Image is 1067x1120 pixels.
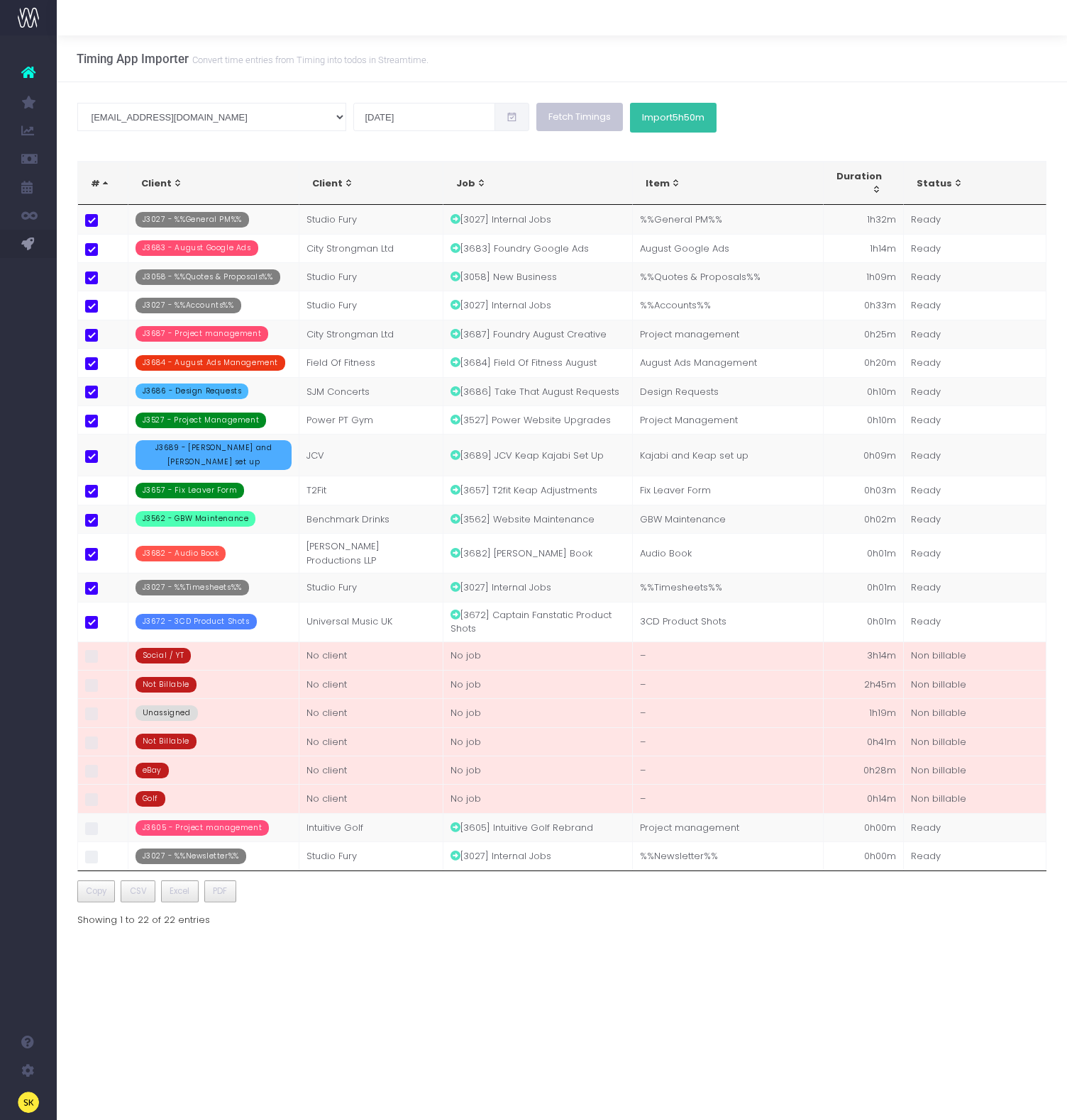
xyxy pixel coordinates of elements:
[443,642,633,670] td: No job
[633,756,824,784] td: –
[824,205,904,233] td: 1h32m
[443,756,633,784] td: No job
[443,813,633,841] td: [3605] Intuitive Golf Rebrand
[443,670,633,698] td: No job
[299,698,443,727] td: No client
[633,405,824,434] td: Project Management
[77,880,116,903] button: Copy
[299,841,443,870] td: Studio Fury
[443,234,633,262] td: [3683] Foundry Google Ads
[904,348,1047,376] td: Ready
[904,670,1047,698] td: Non billable
[824,377,904,405] td: 0h10m
[904,377,1047,405] td: Ready
[299,533,443,573] td: [PERSON_NAME] Productions LLP
[443,602,633,642] td: [3672] Captain Fanstatic Product Shots
[299,813,443,841] td: Intuitive Golf
[443,377,633,405] td: [3686] Take That August Requests
[141,177,278,191] div: Client
[443,162,633,205] th: Job: activate to sort column ascending
[299,162,443,205] th: Client: activate to sort column ascending
[904,291,1047,319] td: Ready
[443,505,633,533] td: [3562] Website Maintenance
[136,269,280,285] span: J3058 - %%Quotes & Proposals%%
[299,642,443,670] td: No client
[443,727,633,756] td: No job
[904,533,1047,573] td: Ready
[904,434,1047,476] td: Ready
[443,320,633,348] td: [3687] Foundry August Creative
[136,614,257,629] span: J3672 - 3CD Product Shots
[299,291,443,319] td: Studio Fury
[904,784,1047,812] td: Non billable
[633,262,824,291] td: %%Quotes & Proposals%%
[299,405,443,434] td: Power PT Gym
[904,476,1047,504] td: Ready
[904,162,1047,205] th: Status: activate to sort column ascending
[824,348,904,376] td: 0h20m
[128,162,300,205] th: Client: activate to sort column ascending
[646,177,802,191] div: Item
[633,234,824,262] td: August Google Ads
[824,505,904,533] td: 0h02m
[824,234,904,262] td: 1h14m
[136,705,198,721] span: Unassigned
[443,698,633,727] td: No job
[904,405,1047,434] td: Ready
[443,533,633,573] td: [3682] [PERSON_NAME] Book
[136,677,197,693] span: Not Billable
[299,234,443,262] td: City Strongman Ltd
[917,177,1025,191] div: Status
[443,476,633,504] td: [3657] T2fit Keap Adjustments
[136,355,285,371] span: J3684 - August Ads Management
[299,476,443,504] td: T2Fit
[77,905,210,927] div: Showing 1 to 22 of 22 entries
[136,546,226,561] span: J3682 - Audio Book
[136,791,165,807] span: Golf
[633,642,824,670] td: –
[299,670,443,698] td: No client
[189,52,429,66] small: Convert time entries from Timing into todos in Streamtime.
[136,648,192,663] span: Social / YT
[299,602,443,642] td: Universal Music UK
[633,476,824,504] td: Fix Leaver Form
[77,52,429,66] h3: Timing App Importer
[443,784,633,812] td: No job
[299,262,443,291] td: Studio Fury
[824,841,904,870] td: 0h00m
[904,205,1047,233] td: Ready
[824,602,904,642] td: 0h01m
[633,162,824,205] th: Item: activate to sort column ascending
[86,885,106,897] span: Copy
[443,573,633,601] td: [3027] Internal Jobs
[136,511,256,527] span: J3562 - GBW Maintenance
[299,320,443,348] td: City Strongman Ltd
[633,291,824,319] td: %%Accounts%%
[443,348,633,376] td: [3684] Field Of Fitness August
[136,383,249,399] span: J3686 - Design Requests
[443,205,633,233] td: [3027] Internal Jobs
[299,756,443,784] td: No client
[136,820,270,836] span: J3605 - Project management
[136,734,197,749] span: Not Billable
[633,348,824,376] td: August Ads Management
[213,885,227,897] span: PDF
[353,103,495,131] input: Select date
[633,573,824,601] td: %%Timesheets%%
[299,573,443,601] td: Studio Fury
[904,841,1047,870] td: Ready
[443,262,633,291] td: [3058] New Business
[824,670,904,698] td: 2h45m
[633,434,824,476] td: Kajabi and Keap set up
[121,880,155,903] button: CSV
[904,505,1047,533] td: Ready
[170,885,189,897] span: Excel
[136,763,169,778] span: eBay
[824,727,904,756] td: 0h41m
[824,784,904,812] td: 0h14m
[443,405,633,434] td: [3527] Power Website Upgrades
[633,784,824,812] td: –
[161,880,199,903] button: Excel
[824,262,904,291] td: 1h09m
[91,177,115,191] div: #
